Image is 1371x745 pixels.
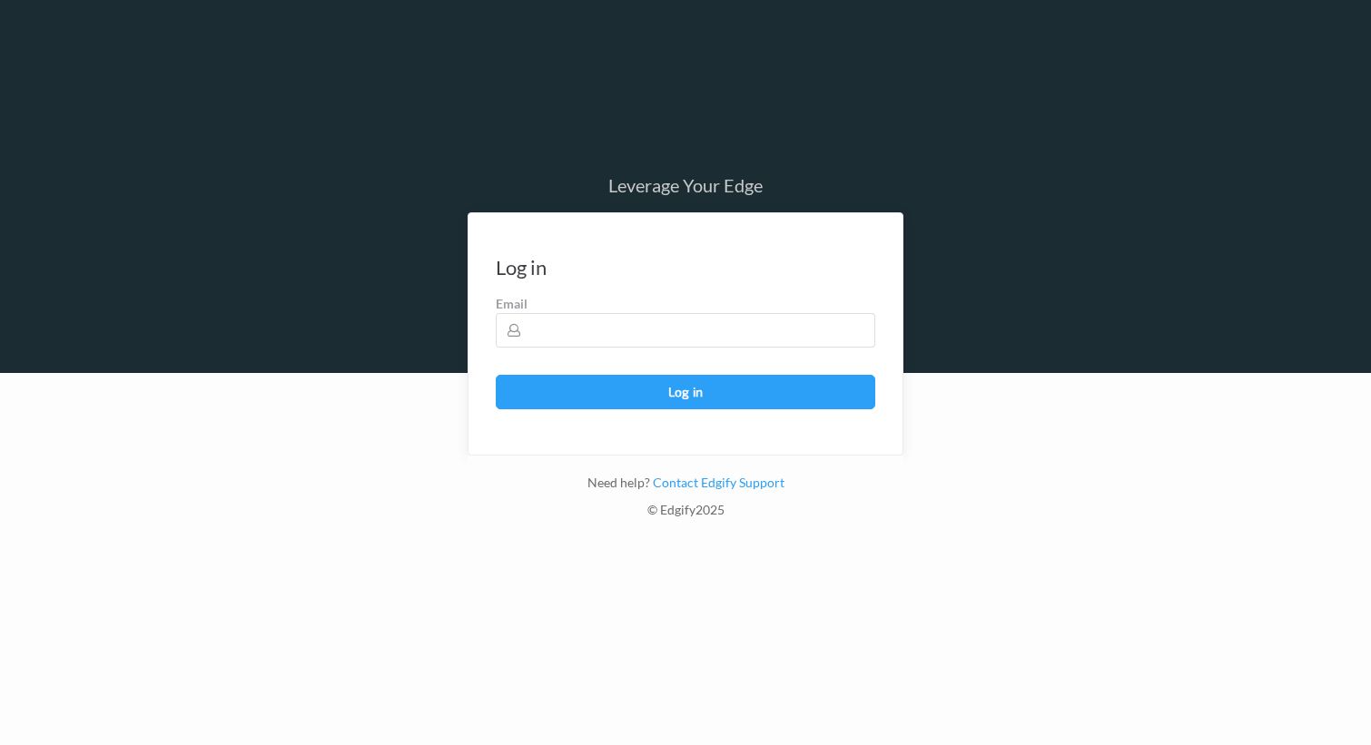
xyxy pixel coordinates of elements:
[496,375,875,409] button: Log in
[650,475,784,490] a: Contact Edgify Support
[468,501,903,528] div: © Edgify 2025
[468,474,903,501] div: Need help?
[496,259,547,277] div: Log in
[496,295,875,313] label: Email
[468,176,903,194] div: Leverage Your Edge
